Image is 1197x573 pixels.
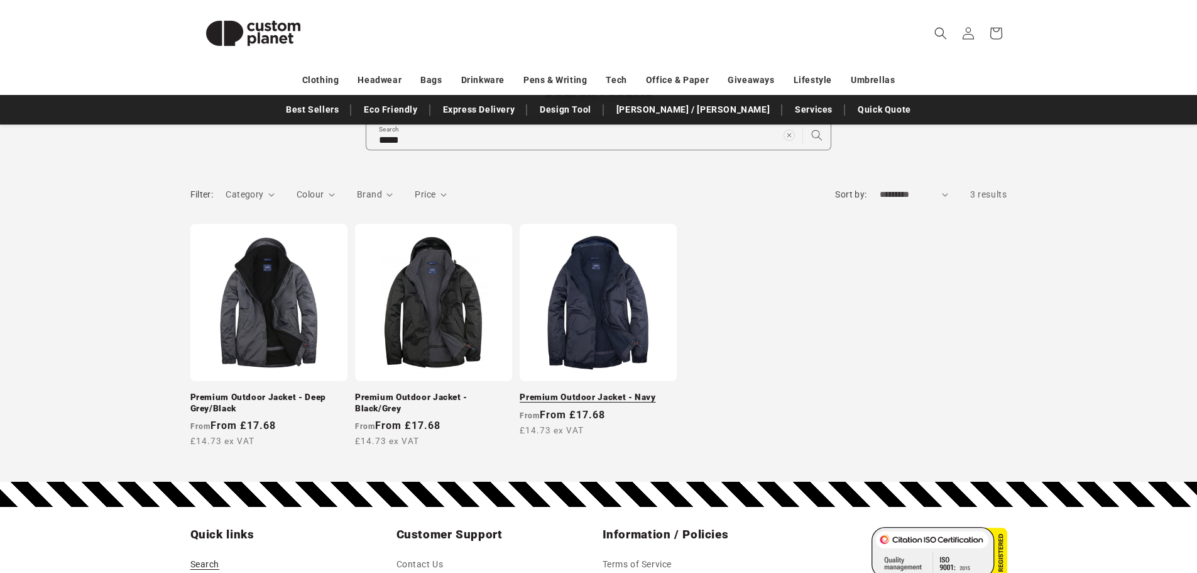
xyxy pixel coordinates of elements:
a: Clothing [302,69,339,91]
a: Drinkware [461,69,505,91]
summary: Category (0 selected) [226,188,275,201]
a: Premium Outdoor Jacket - Deep Grey/Black [190,392,347,414]
summary: Price [415,188,447,201]
summary: Colour (0 selected) [297,188,335,201]
a: Design Tool [533,99,598,121]
a: Premium Outdoor Jacket - Navy [520,392,677,403]
span: Brand [357,189,382,199]
a: Lifestyle [794,69,832,91]
a: Services [789,99,839,121]
img: Custom Planet [190,5,316,62]
h2: Customer Support [396,527,595,542]
h2: Filter: [190,188,214,201]
h2: Quick links [190,527,389,542]
summary: Brand (0 selected) [357,188,393,201]
button: Clear search term [775,121,803,149]
span: Colour [297,189,324,199]
summary: Search [927,19,954,47]
iframe: Chat Widget [987,437,1197,573]
a: Office & Paper [646,69,709,91]
a: Premium Outdoor Jacket - Black/Grey [355,392,512,414]
button: Search [803,121,831,149]
span: Category [226,189,263,199]
a: Quick Quote [851,99,917,121]
span: Price [415,189,435,199]
a: Eco Friendly [358,99,424,121]
label: Sort by: [835,189,866,199]
a: [PERSON_NAME] / [PERSON_NAME] [610,99,776,121]
a: Umbrellas [851,69,895,91]
a: Headwear [358,69,402,91]
a: Giveaways [728,69,774,91]
a: Pens & Writing [523,69,587,91]
a: Best Sellers [280,99,345,121]
span: 3 results [970,189,1007,199]
a: Tech [606,69,626,91]
a: Bags [420,69,442,91]
a: Express Delivery [437,99,522,121]
h2: Information / Policies [603,527,801,542]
